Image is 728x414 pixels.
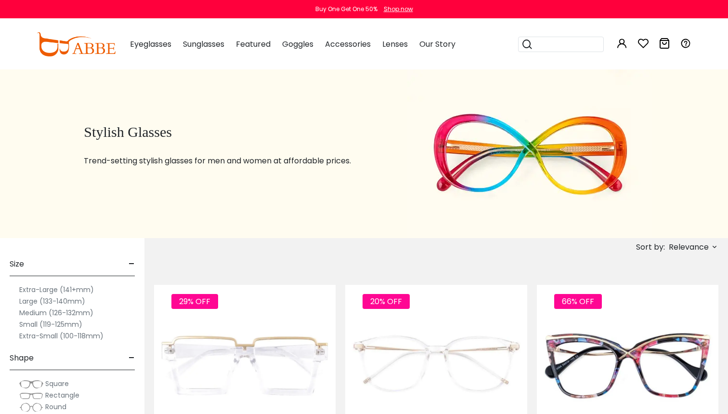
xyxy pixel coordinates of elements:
[325,39,371,50] span: Accessories
[236,39,271,50] span: Featured
[19,307,93,319] label: Medium (126-132mm)
[282,39,313,50] span: Goggles
[183,39,224,50] span: Sunglasses
[636,241,665,253] span: Sort by:
[315,5,377,13] div: Buy One Get One 50%
[19,330,104,342] label: Extra-Small (100-118mm)
[130,39,171,50] span: Eyeglasses
[45,390,79,400] span: Rectangle
[84,123,383,141] h1: Stylish Glasses
[19,284,94,295] label: Extra-Large (141+mm)
[19,295,85,307] label: Large (133-140mm)
[537,320,718,411] img: Pattern Mead - Acetate,Metal ,Universal Bridge Fit
[19,402,43,412] img: Round.png
[19,379,43,389] img: Square.png
[669,239,709,256] span: Relevance
[154,320,336,411] img: Fclear Umbel - Plastic ,Universal Bridge Fit
[407,69,652,238] img: stylish glasses
[10,347,34,370] span: Shape
[19,319,82,330] label: Small (119-125mm)
[419,39,455,50] span: Our Story
[45,379,69,388] span: Square
[554,294,602,309] span: 66% OFF
[37,32,116,56] img: abbeglasses.com
[19,391,43,401] img: Rectangle.png
[10,253,24,276] span: Size
[345,320,527,411] img: Fclear Girt - TR ,Universal Bridge Fit
[382,39,408,50] span: Lenses
[363,294,410,309] span: 20% OFF
[84,155,383,167] p: Trend-setting stylish glasses for men and women at affordable prices.
[379,5,413,13] a: Shop now
[129,253,135,276] span: -
[171,294,218,309] span: 29% OFF
[45,402,66,412] span: Round
[384,5,413,13] div: Shop now
[129,347,135,370] span: -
